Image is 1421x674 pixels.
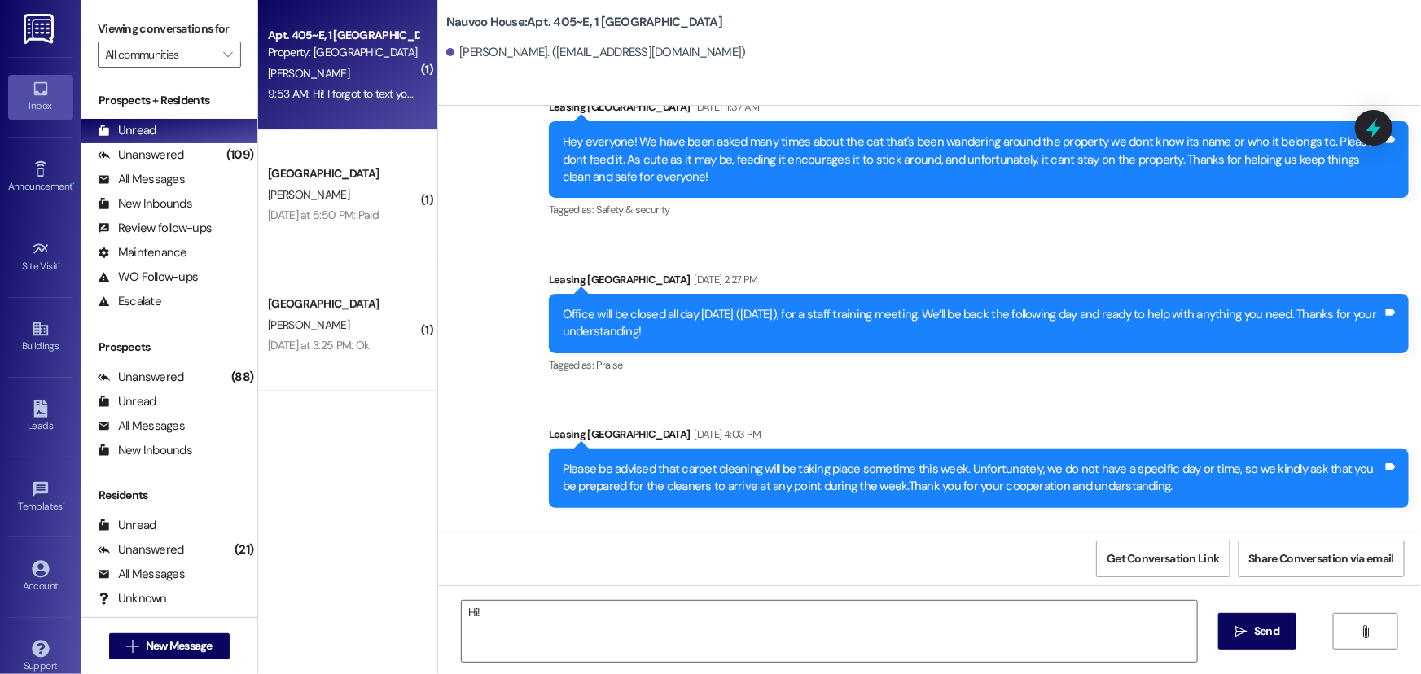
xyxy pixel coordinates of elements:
[549,98,1409,121] div: Leasing [GEOGRAPHIC_DATA]
[98,393,156,410] div: Unread
[146,637,213,654] span: New Message
[227,365,257,390] div: (88)
[81,487,257,504] div: Residents
[1239,541,1405,577] button: Share Conversation via email
[1235,625,1248,638] i: 
[8,395,73,439] a: Leads
[105,42,215,68] input: All communities
[691,98,760,116] div: [DATE] 11:37 AM
[63,498,65,510] span: •
[98,369,184,386] div: Unanswered
[1254,623,1279,640] span: Send
[268,86,1008,101] div: 9:53 AM: Hi! I forgot to text you guys until I just saw the roommate list, can I be moved? Any ot...
[268,27,419,44] div: Apt. 405~E, 1 [GEOGRAPHIC_DATA]
[691,426,761,443] div: [DATE] 4:03 PM
[98,590,167,607] div: Unknown
[98,147,184,164] div: Unanswered
[8,315,73,359] a: Buildings
[563,306,1383,341] div: Office will be closed all day [DATE] ([DATE]), for a staff training meeting. We’ll be back the fo...
[24,14,57,44] img: ResiDesk Logo
[8,475,73,519] a: Templates •
[268,317,349,332] span: [PERSON_NAME]
[8,75,73,119] a: Inbox
[8,555,73,599] a: Account
[98,566,185,583] div: All Messages
[1218,613,1297,650] button: Send
[268,165,419,182] div: [GEOGRAPHIC_DATA]
[98,244,187,261] div: Maintenance
[98,269,198,286] div: WO Follow-ups
[230,537,257,562] div: (21)
[223,48,232,61] i: 
[72,178,75,190] span: •
[268,187,349,202] span: [PERSON_NAME]
[81,92,257,109] div: Prospects + Residents
[98,122,156,139] div: Unread
[98,171,185,188] div: All Messages
[59,258,61,269] span: •
[98,293,161,310] div: Escalate
[222,142,257,168] div: (109)
[98,517,156,534] div: Unread
[549,198,1409,221] div: Tagged as:
[98,16,241,42] label: Viewing conversations for
[109,633,230,659] button: New Message
[1096,541,1230,577] button: Get Conversation Link
[549,353,1409,377] div: Tagged as:
[1249,550,1394,567] span: Share Conversation via email
[596,203,670,217] span: Safety & security
[563,461,1383,496] div: Please be advised that carpet cleaning will be taking place sometime this week. Unfortunately, we...
[563,133,1383,186] div: Hey everyone! We have been asked many times about the cat that's been wandering around the proper...
[1107,550,1219,567] span: Get Conversation Link
[268,44,419,61] div: Property: [GEOGRAPHIC_DATA]
[691,271,758,288] div: [DATE] 2:27 PM
[462,601,1197,662] textarea: Hi!
[98,220,212,237] div: Review follow-ups
[596,358,623,372] span: Praise
[126,640,138,653] i: 
[98,541,184,558] div: Unanswered
[446,14,722,31] b: Nauvoo House: Apt. 405~E, 1 [GEOGRAPHIC_DATA]
[549,426,1409,449] div: Leasing [GEOGRAPHIC_DATA]
[268,66,349,81] span: [PERSON_NAME]
[268,208,379,222] div: [DATE] at 5:50 PM: Paid
[8,235,73,279] a: Site Visit •
[446,44,746,61] div: [PERSON_NAME]. ([EMAIL_ADDRESS][DOMAIN_NAME])
[268,295,419,313] div: [GEOGRAPHIC_DATA]
[268,338,369,352] div: [DATE] at 3:25 PM: Ok
[98,442,192,459] div: New Inbounds
[98,418,185,435] div: All Messages
[81,339,257,356] div: Prospects
[549,271,1409,294] div: Leasing [GEOGRAPHIC_DATA]
[1360,625,1372,638] i: 
[98,195,192,212] div: New Inbounds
